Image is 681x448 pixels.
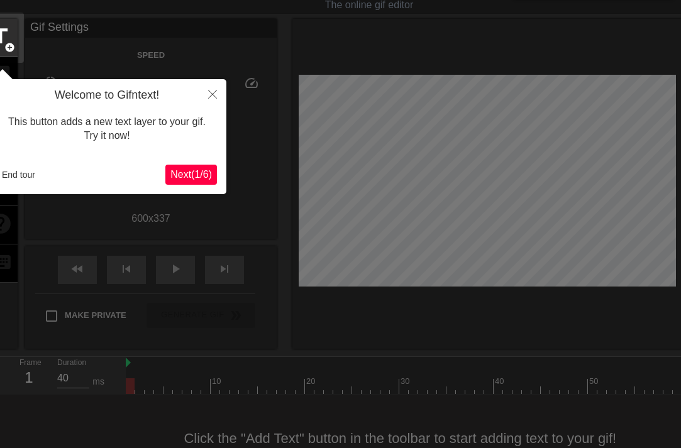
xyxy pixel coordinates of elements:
button: Next [165,165,217,185]
span: Next ( 1 / 6 ) [170,169,212,180]
button: Close [199,79,226,108]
